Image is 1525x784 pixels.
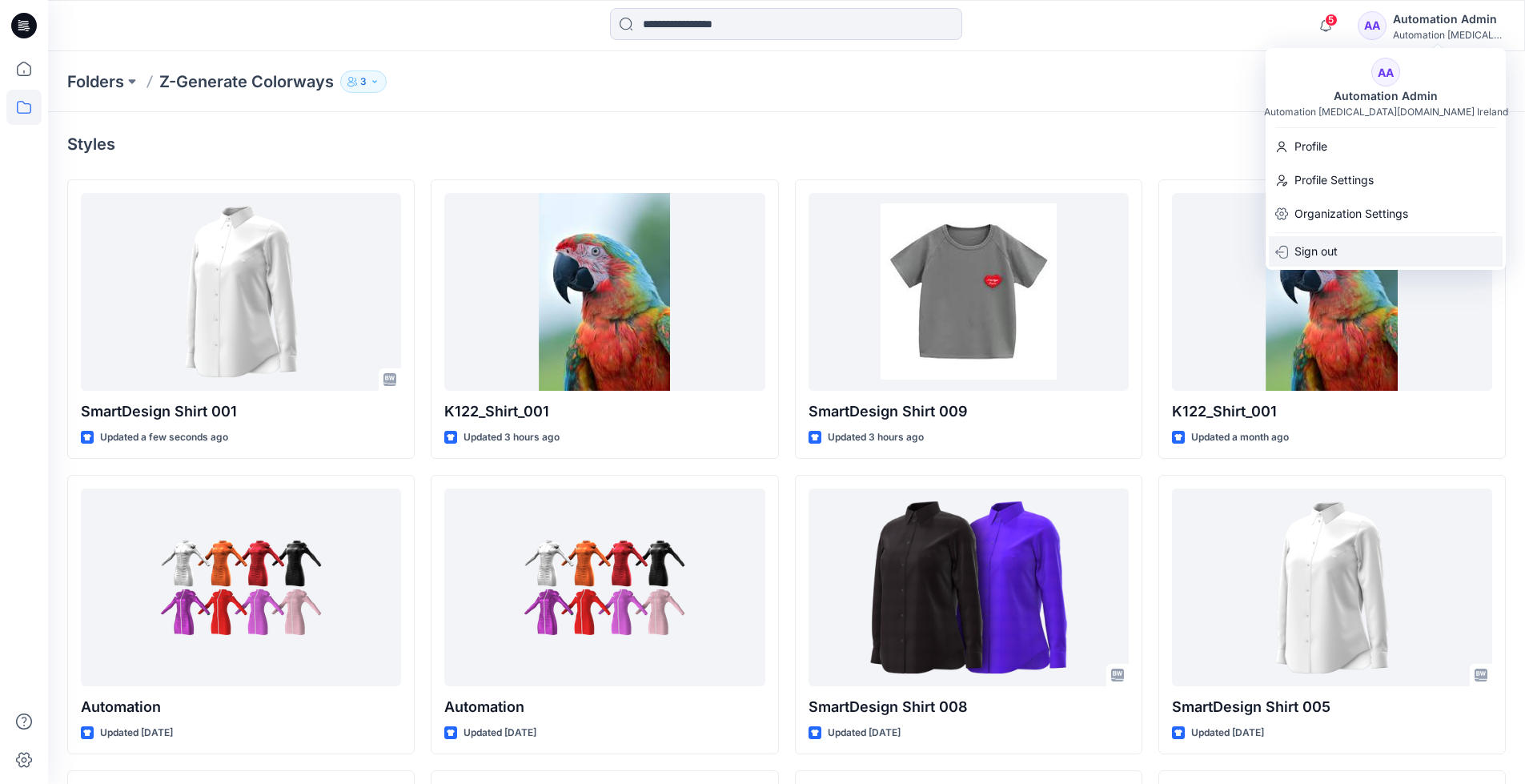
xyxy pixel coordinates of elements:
p: Updated 3 hours ago [828,429,924,446]
p: SmartDesign Shirt 005 [1172,696,1492,718]
a: Organization Settings [1266,199,1506,229]
p: Z-Generate Colorways [159,70,334,93]
a: Folders [67,70,124,93]
p: SmartDesign Shirt 009 [809,400,1129,423]
a: Automation [81,488,401,686]
a: K122_Shirt_001 [444,193,765,391]
button: 3 [340,70,387,93]
p: Updated a month ago [1191,429,1289,446]
p: Updated a few seconds ago [100,429,228,446]
a: SmartDesign Shirt 001 [81,193,401,391]
p: Sign out [1294,236,1338,267]
div: AA [1358,11,1387,40]
p: Profile [1294,131,1327,162]
p: Updated 3 hours ago [464,429,560,446]
p: Updated [DATE] [464,725,536,742]
h4: Styles [67,135,115,154]
div: Automation [MEDICAL_DATA]... [1393,29,1505,41]
span: 5 [1325,14,1338,26]
a: Profile Settings [1266,165,1506,195]
p: SmartDesign Shirt 001 [81,400,401,423]
p: 3 [360,73,367,90]
p: Updated [DATE] [1191,725,1264,742]
a: K122_Shirt_001 [1172,193,1492,391]
p: Updated [DATE] [100,725,173,742]
p: Profile Settings [1294,165,1374,195]
p: K122_Shirt_001 [444,400,765,423]
a: SmartDesign Shirt 009 [809,193,1129,391]
a: SmartDesign Shirt 005 [1172,488,1492,686]
p: Organization Settings [1294,199,1408,229]
div: Automation Admin [1324,86,1447,106]
p: SmartDesign Shirt 008 [809,696,1129,718]
a: SmartDesign Shirt 008 [809,488,1129,686]
div: Automation [MEDICAL_DATA][DOMAIN_NAME] Ireland [1264,106,1508,118]
a: Profile [1266,131,1506,162]
p: Automation [444,696,765,718]
a: Automation [444,488,765,686]
p: Updated [DATE] [828,725,901,742]
div: Automation Admin [1393,10,1505,29]
p: Automation [81,696,401,718]
p: K122_Shirt_001 [1172,400,1492,423]
div: AA [1371,58,1400,86]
